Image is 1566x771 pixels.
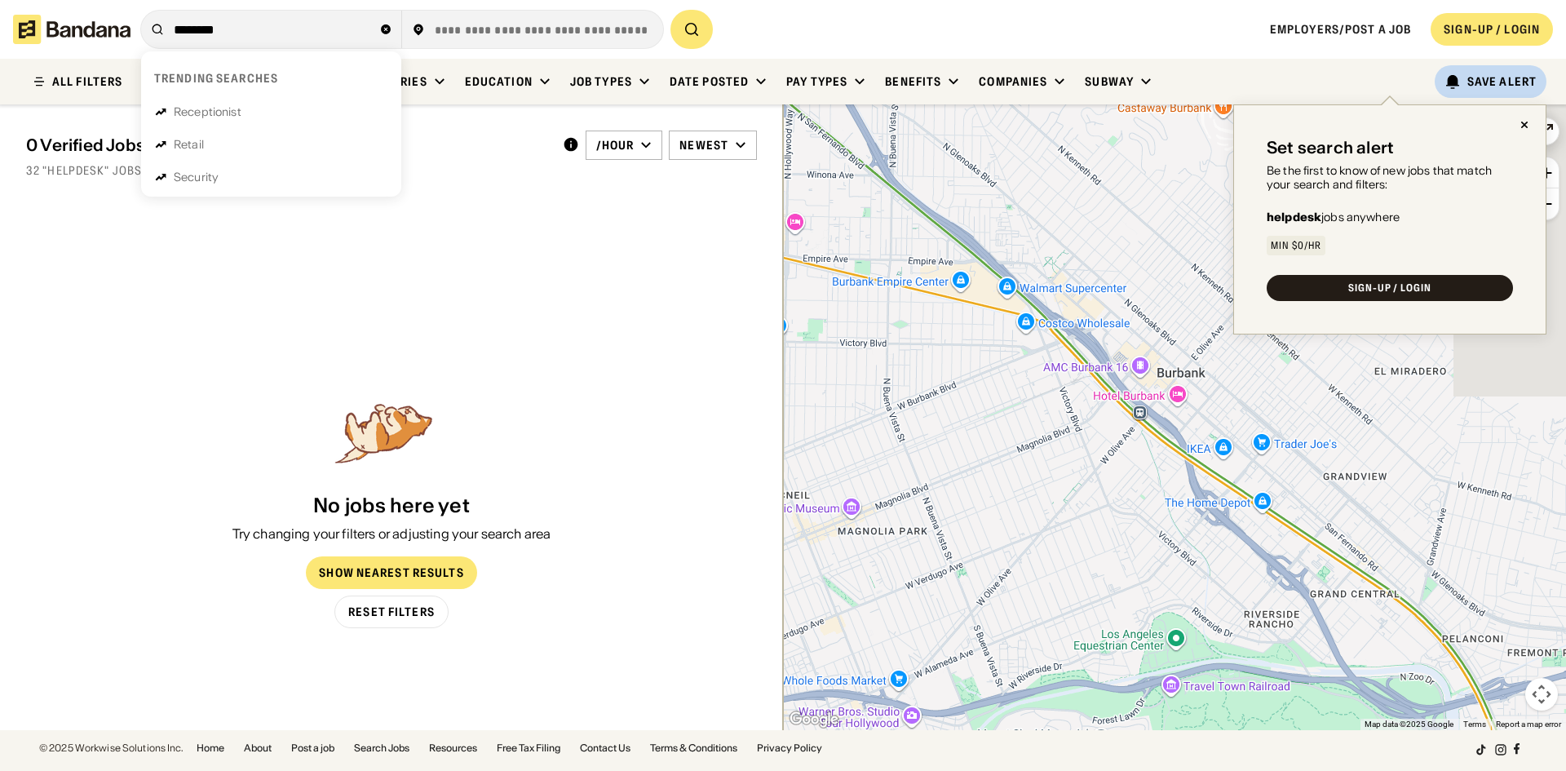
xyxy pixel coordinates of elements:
a: Search Jobs [354,743,409,753]
div: /hour [596,138,635,153]
a: Privacy Policy [757,743,822,753]
div: Subway [1085,74,1134,89]
div: Security [174,171,219,183]
div: SIGN-UP / LOGIN [1444,22,1540,37]
a: About [244,743,272,753]
a: Home [197,743,224,753]
button: Map camera controls [1525,678,1558,711]
div: Be the first to know of new jobs that match your search and filters: [1267,164,1513,192]
div: 0 Verified Jobs [26,135,550,155]
a: Terms & Conditions [650,743,737,753]
a: Terms (opens in new tab) [1463,720,1486,729]
a: Employers/Post a job [1270,22,1411,37]
a: Free Tax Filing [497,743,560,753]
div: Trending searches [154,71,278,86]
span: Map data ©2025 Google [1365,720,1453,729]
div: Job Types [570,74,632,89]
div: No jobs here yet [313,494,470,518]
div: Education [465,74,533,89]
a: Open this area in Google Maps (opens a new window) [787,709,841,730]
div: Save Alert [1467,74,1537,89]
div: Set search alert [1267,138,1394,157]
div: Newest [679,138,728,153]
div: SIGN-UP / LOGIN [1348,283,1431,293]
div: Receptionist [174,106,241,117]
div: Reset Filters [348,606,435,618]
a: Contact Us [580,743,630,753]
a: Post a job [291,743,334,753]
a: Resources [429,743,477,753]
div: © 2025 Workwise Solutions Inc. [39,743,184,753]
a: Report a map error [1496,720,1561,729]
div: Date Posted [670,74,749,89]
img: Google [787,709,841,730]
div: Benefits [885,74,941,89]
div: jobs anywhere [1267,211,1400,223]
div: Retail [174,139,204,150]
div: Show Nearest Results [319,567,463,578]
div: Pay Types [786,74,847,89]
div: grid [26,188,757,397]
img: Bandana logotype [13,15,130,44]
div: ALL FILTERS [52,76,122,87]
div: Min $0/hr [1271,241,1321,250]
div: Try changing your filters or adjusting your search area [232,525,551,543]
div: 32 "helpdesk" jobs on [DOMAIN_NAME] [26,163,757,178]
div: Companies [979,74,1047,89]
b: helpdesk [1267,210,1321,224]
